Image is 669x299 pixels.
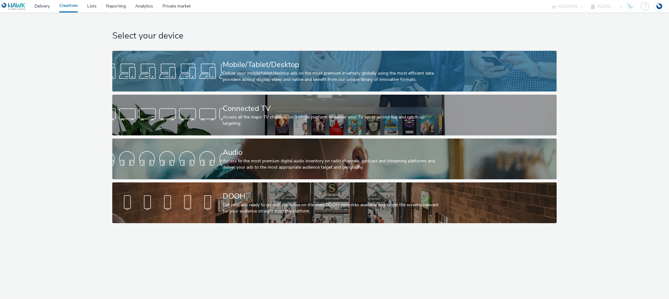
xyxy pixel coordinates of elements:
div: Deliver your mobile/tablet/desktop ads on the most premium inventory globally using the most effi... [223,70,444,83]
div: Connected TV [223,103,444,114]
a: DOOHGet your ads ready to go out! Advertise on the main DOOH networks available and target the sc... [112,182,557,223]
div: DOOH [223,191,444,202]
div: Access to the most premium digital audio inventory on radio channels, podcast and streaming platf... [223,158,444,171]
h1: Select your device [112,30,557,42]
div: Audio [223,147,444,158]
img: Hawk Academy [626,1,635,11]
a: Mobile/Tablet/DesktopDeliver your mobile/tablet/desktop ads on the most premium inventory globall... [112,51,557,92]
a: AudioAccess to the most premium digital audio inventory on radio channels, podcast and streaming ... [112,139,557,179]
div: Mobile/Tablet/Desktop [223,59,444,70]
a: Hawk Academy [626,1,638,11]
div: Get your ads ready to go out! Advertise on the main DOOH networks available and target the screen... [223,202,444,215]
a: Connected TVAccess all the major TV channels on a single platform to deliver your TV spots across... [112,95,557,135]
div: Access all the major TV channels on a single platform to deliver your TV spots across live and ca... [223,114,444,127]
img: Account DE [655,1,664,12]
img: undefined Logo [2,3,26,10]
